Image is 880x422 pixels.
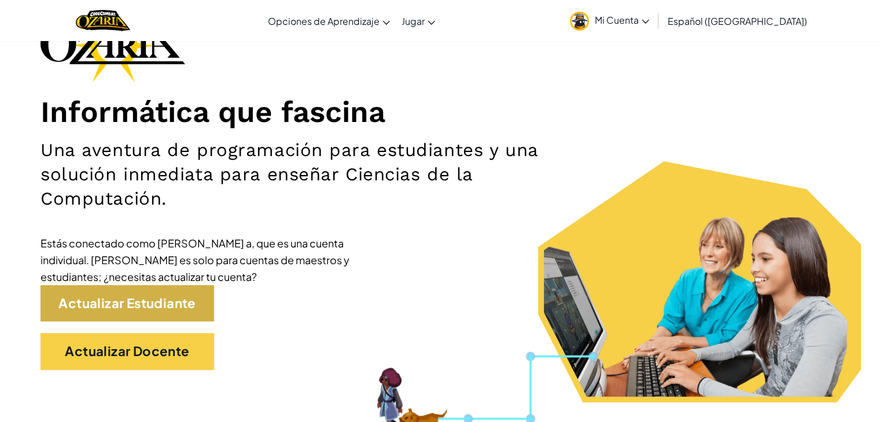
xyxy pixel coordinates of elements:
[564,2,655,39] a: Mi Cuenta
[262,5,396,36] a: Opciones de Aprendizaje
[76,9,130,32] a: Ozaria by CodeCombat logo
[396,5,441,36] a: Jugar
[662,5,813,36] a: Español ([GEOGRAPHIC_DATA])
[40,138,576,212] h2: Una aventura de programación para estudiantes y una solución inmediata para enseñar Ciencias de l...
[76,9,130,32] img: Home
[40,8,185,82] img: Ozaria branding logo
[668,15,807,27] span: Español ([GEOGRAPHIC_DATA])
[570,12,589,31] img: avatar
[40,333,214,369] a: Actualizar Docente
[268,15,380,27] span: Opciones de Aprendizaje
[402,15,425,27] span: Jugar
[40,94,840,129] h1: Informática que fascina
[40,285,214,321] a: Actualizar Estudiante
[595,14,649,26] span: Mi Cuenta
[40,235,388,285] div: Estás conectado como [PERSON_NAME] a, que es una cuenta individual. [PERSON_NAME] es solo para cu...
